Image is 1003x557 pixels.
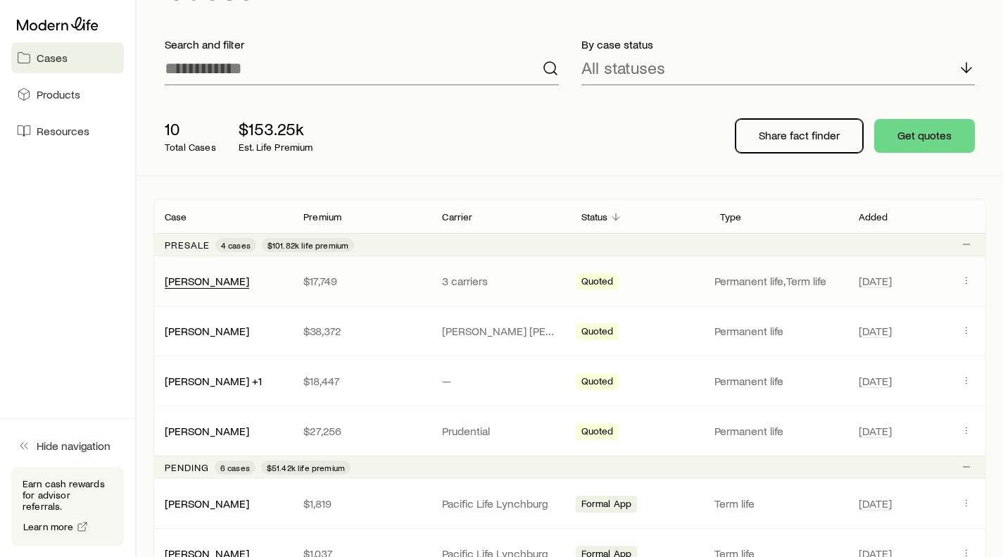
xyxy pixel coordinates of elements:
[11,430,124,461] button: Hide navigation
[165,274,249,287] a: [PERSON_NAME]
[11,467,124,546] div: Earn cash rewards for advisor referrals.Learn more
[442,274,558,288] p: 3 carriers
[11,79,124,110] a: Products
[714,274,842,288] p: Permanent life, Term life
[165,462,209,473] p: Pending
[859,274,892,288] span: [DATE]
[165,374,262,387] a: [PERSON_NAME] +1
[11,42,124,73] a: Cases
[303,374,420,388] p: $18,447
[303,274,420,288] p: $17,749
[303,496,420,511] p: $1,819
[165,239,210,251] p: Presale
[714,324,842,338] p: Permanent life
[303,424,420,438] p: $27,256
[165,374,262,389] div: [PERSON_NAME] +1
[165,324,249,337] a: [PERSON_NAME]
[267,239,348,251] span: $101.82k life premium
[11,115,124,146] a: Resources
[165,496,249,510] a: [PERSON_NAME]
[581,325,614,340] span: Quoted
[23,478,113,512] p: Earn cash rewards for advisor referrals.
[442,496,558,511] p: Pacific Life Lynchburg
[581,375,614,390] span: Quoted
[37,439,111,453] span: Hide navigation
[581,37,976,51] p: By case status
[442,324,558,338] p: [PERSON_NAME] [PERSON_NAME]
[165,274,249,289] div: [PERSON_NAME]
[442,211,472,223] p: Carrier
[165,211,187,223] p: Case
[581,58,665,77] p: All statuses
[220,462,250,473] span: 6 cases
[581,211,608,223] p: Status
[736,119,863,153] button: Share fact finder
[581,275,614,290] span: Quoted
[23,522,74,532] span: Learn more
[859,496,892,511] span: [DATE]
[303,324,420,338] p: $38,372
[442,374,558,388] p: —
[759,128,840,142] p: Share fact finder
[442,424,558,438] p: Prudential
[165,496,249,511] div: [PERSON_NAME]
[859,211,888,223] p: Added
[581,498,632,513] span: Formal App
[581,425,614,440] span: Quoted
[303,211,341,223] p: Premium
[239,142,313,153] p: Est. Life Premium
[714,424,842,438] p: Permanent life
[714,496,842,511] p: Term life
[859,374,892,388] span: [DATE]
[165,424,249,437] a: [PERSON_NAME]
[859,324,892,338] span: [DATE]
[165,324,249,339] div: [PERSON_NAME]
[267,462,345,473] span: $51.42k life premium
[221,239,251,251] span: 4 cases
[165,142,216,153] p: Total Cases
[720,211,742,223] p: Type
[37,51,68,65] span: Cases
[37,87,80,101] span: Products
[714,374,842,388] p: Permanent life
[859,424,892,438] span: [DATE]
[239,119,313,139] p: $153.25k
[874,119,975,153] button: Get quotes
[165,424,249,439] div: [PERSON_NAME]
[165,119,216,139] p: 10
[37,124,89,138] span: Resources
[165,37,559,51] p: Search and filter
